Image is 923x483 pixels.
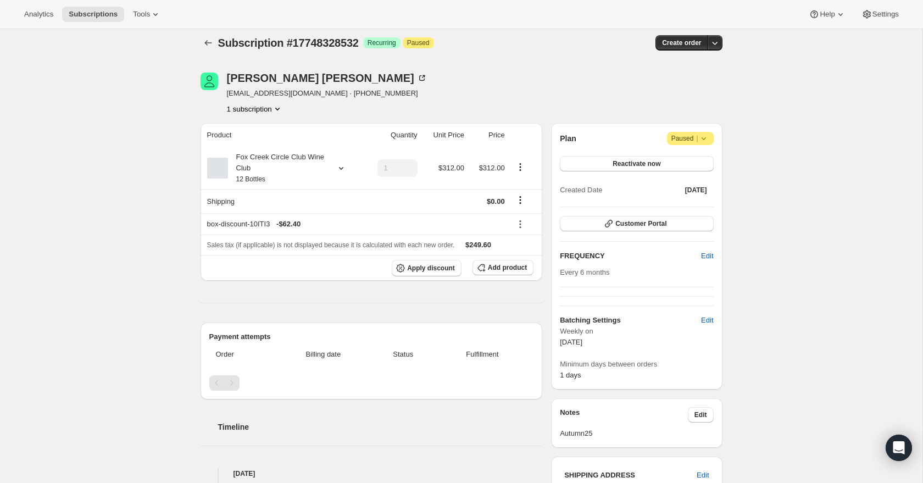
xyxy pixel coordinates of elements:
span: Every 6 months [560,268,609,276]
button: Edit [694,247,720,265]
div: [PERSON_NAME] [PERSON_NAME] [227,73,427,84]
h2: FREQUENCY [560,251,701,262]
button: Product actions [511,161,529,173]
div: box-discount-10ITI3 [207,219,505,230]
button: Apply discount [392,260,462,276]
div: Open Intercom Messenger [886,435,912,461]
button: Subscriptions [201,35,216,51]
span: Analytics [24,10,53,19]
span: $249.60 [465,241,491,249]
h2: Plan [560,133,576,144]
button: Add product [472,260,533,275]
span: $312.00 [438,164,464,172]
small: 12 Bottles [236,175,265,183]
span: Edit [701,315,713,326]
button: Analytics [18,7,60,22]
span: Edit [697,470,709,481]
button: Create order [655,35,708,51]
span: Created Date [560,185,602,196]
th: Quantity [362,123,420,147]
span: [DATE] [685,186,707,195]
h2: Timeline [218,421,543,432]
span: Billing date [278,349,369,360]
button: Product actions [227,103,283,114]
th: Unit Price [421,123,468,147]
button: Help [802,7,852,22]
button: Reactivate now [560,156,713,171]
span: Edit [701,251,713,262]
span: Settings [872,10,899,19]
button: Settings [855,7,905,22]
span: Create order [662,38,701,47]
button: Subscriptions [62,7,124,22]
button: Customer Portal [560,216,713,231]
h4: [DATE] [201,468,543,479]
nav: Pagination [209,375,534,391]
th: Shipping [201,189,363,213]
span: [DATE] [560,338,582,346]
span: Sales tax (if applicable) is not displayed because it is calculated with each new order. [207,241,455,249]
span: Help [820,10,835,19]
span: Customer Portal [615,219,666,228]
span: 1 days [560,371,581,379]
span: Edit [694,410,707,419]
span: $0.00 [487,197,505,206]
span: Fulfillment [438,349,527,360]
span: Status [375,349,431,360]
span: Tools [133,10,150,19]
span: Add product [488,263,527,272]
button: [DATE] [679,182,714,198]
div: Fox Creek Circle Club Wine Club [228,152,327,185]
h2: Payment attempts [209,331,534,342]
span: Paused [671,133,709,144]
h3: Notes [560,407,688,423]
span: - $62.40 [276,219,301,230]
button: Shipping actions [511,194,529,206]
span: [EMAIL_ADDRESS][DOMAIN_NAME] · [PHONE_NUMBER] [227,88,427,99]
button: Edit [694,312,720,329]
span: Reactivate now [613,159,660,168]
span: Autumn25 [560,428,713,439]
th: Price [468,123,508,147]
h3: SHIPPING ADDRESS [564,470,697,481]
span: Subscriptions [69,10,118,19]
span: Minimum days between orders [560,359,713,370]
button: Edit [688,407,714,423]
th: Product [201,123,363,147]
th: Order [209,342,275,367]
span: $312.00 [479,164,505,172]
button: Tools [126,7,168,22]
span: | [696,134,698,143]
span: Bruce Hutchinson [201,73,218,90]
span: Paused [407,38,430,47]
span: Apply discount [407,264,455,273]
h6: Batching Settings [560,315,701,326]
span: Recurring [368,38,396,47]
span: Weekly on [560,326,713,337]
span: Subscription #17748328532 [218,37,359,49]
